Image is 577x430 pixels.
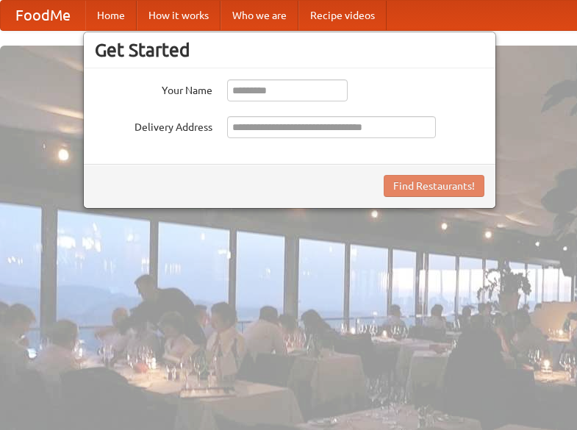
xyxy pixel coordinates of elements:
[95,79,212,98] label: Your Name
[298,1,387,30] a: Recipe videos
[95,39,484,61] h3: Get Started
[95,116,212,135] label: Delivery Address
[137,1,221,30] a: How it works
[221,1,298,30] a: Who we are
[384,175,484,197] button: Find Restaurants!
[85,1,137,30] a: Home
[1,1,85,30] a: FoodMe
